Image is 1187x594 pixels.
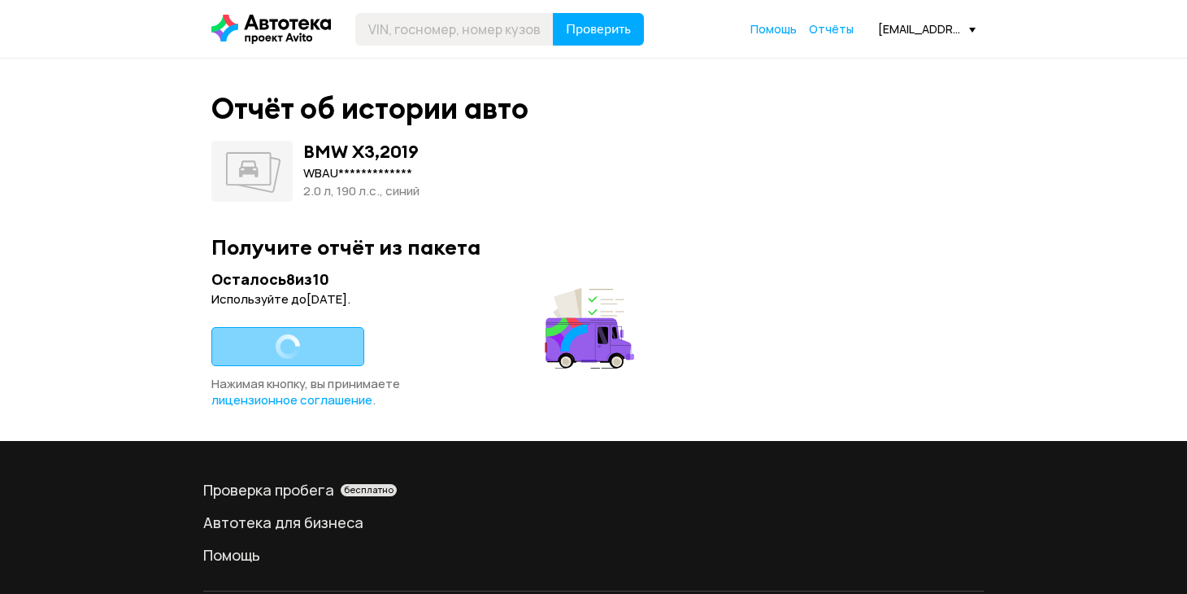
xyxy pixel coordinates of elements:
[211,291,639,308] div: Используйте до [DATE] .
[303,141,419,162] div: BMW X3 , 2019
[211,91,528,126] div: Отчёт об истории авто
[566,23,631,36] span: Проверить
[211,375,400,408] span: Нажимая кнопку, вы принимаете .
[553,13,644,46] button: Проверить
[211,391,372,408] span: лицензионное соглашение
[344,484,393,496] span: бесплатно
[355,13,554,46] input: VIN, госномер, номер кузова
[203,545,984,565] a: Помощь
[211,269,639,290] div: Осталось 8 из 10
[878,21,976,37] div: [EMAIL_ADDRESS][DOMAIN_NAME]
[211,234,976,260] div: Получите отчёт из пакета
[203,480,984,500] a: Проверка пробегабесплатно
[203,480,984,500] div: Проверка пробега
[750,21,797,37] a: Помощь
[809,21,854,37] a: Отчёты
[211,392,372,408] a: лицензионное соглашение
[303,182,420,200] div: 2.0 л, 190 л.c., синий
[203,513,984,532] a: Автотека для бизнеса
